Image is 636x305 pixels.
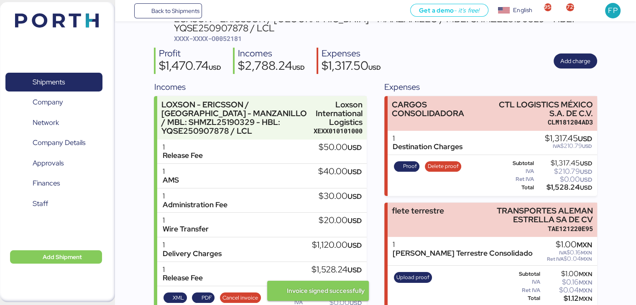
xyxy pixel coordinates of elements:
[608,5,617,16] span: FP
[161,100,310,136] div: LOXSON - ERICSSON / [GEOGRAPHIC_DATA] - MANZANILLO / MBL: SHMZL25190329 - HBL: YQSE250907878 / LCL
[162,201,227,209] div: Administration Fee
[120,4,134,18] button: Menu
[162,265,202,274] div: 1
[5,194,102,213] a: Staff
[209,64,221,71] span: USD
[579,295,592,302] span: MXN
[319,192,362,201] div: $30.00
[428,162,459,171] span: Delete proof
[33,177,60,189] span: Finances
[393,240,533,249] div: 1
[33,137,85,149] span: Company Details
[513,6,532,15] div: English
[162,216,208,225] div: 1
[173,293,184,302] span: XML
[312,265,362,274] div: $1,528.24
[403,162,417,171] span: Proof
[580,168,592,175] span: USD
[545,143,592,149] div: $210.79
[542,279,592,285] div: $0.16
[393,134,462,143] div: 1
[502,279,540,285] div: IVA
[502,160,534,166] div: Subtotal
[192,292,215,303] button: PDF
[33,198,48,210] span: Staff
[472,224,593,233] div: TAE121220E95
[394,161,420,172] button: Proof
[162,241,221,249] div: 1
[542,295,592,302] div: $1.12
[393,142,462,151] div: Destination Charges
[347,143,362,152] span: USD
[314,127,363,135] div: XEXX010101000
[5,93,102,112] a: Company
[581,249,592,256] span: MXN
[536,176,592,183] div: $0.00
[33,117,59,129] span: Network
[33,96,63,108] span: Company
[322,60,381,74] div: $1,317.50
[536,184,592,191] div: $1,528.24
[483,118,593,127] div: CLM181204AD3
[159,48,221,60] div: Profit
[553,143,560,150] span: IVA
[314,100,363,127] div: Loxson International Logistics
[159,60,221,74] div: $1,470.74
[394,272,432,283] button: Upload proof
[502,287,540,293] div: Ret IVA
[174,34,242,43] span: XXXX-XXXX-O0052181
[472,206,593,224] div: TRANSPORTES ALEMAN ESTRELLA SA DE CV
[5,154,102,173] a: Approvals
[202,293,212,302] span: PDF
[384,81,597,93] div: Expenses
[162,176,179,185] div: AMS
[580,184,592,191] span: USD
[580,176,592,183] span: USD
[542,271,592,277] div: $1.00
[396,273,429,282] span: Upload proof
[162,192,227,201] div: 1
[559,249,567,256] span: IVA
[579,270,592,278] span: MXN
[174,14,597,33] div: LOXSON - ERICSSON / [GEOGRAPHIC_DATA] - MANZANILLO / MBL: SHMZL25190329 - HBL: YQSE250907878 / LCL
[483,100,593,118] div: CTL LOGISTICS MÉXICO S.A. DE C.V.
[582,143,592,150] span: USD
[502,176,534,182] div: Ret IVA
[163,292,187,303] button: XML
[392,206,444,215] div: flete terrestre
[318,167,362,176] div: $40.00
[547,256,592,262] div: $0.04
[368,64,381,71] span: USD
[545,134,592,143] div: $1,317.45
[238,60,305,74] div: $2,788.24
[319,216,362,225] div: $20.00
[347,167,362,176] span: USD
[502,295,540,301] div: Total
[33,76,65,88] span: Shipments
[579,279,592,286] span: MXN
[43,252,82,262] span: Add Shipment
[162,274,202,282] div: Release Fee
[319,143,362,152] div: $50.00
[547,240,592,249] div: $1.00
[162,151,202,160] div: Release Fee
[580,160,592,167] span: USD
[5,113,102,132] a: Network
[536,168,592,175] div: $210.79
[238,48,305,60] div: Incomes
[220,292,261,303] button: Cancel invoice
[347,241,362,250] span: USD
[425,161,461,172] button: Delete proof
[502,168,534,174] div: IVA
[581,256,592,262] span: MXN
[151,6,199,16] span: Back to Shipments
[287,283,365,299] div: Invoice signed successfully
[33,157,64,169] span: Approvals
[312,241,362,250] div: $1,120.00
[5,73,102,92] a: Shipments
[162,167,179,176] div: 1
[134,3,202,18] a: Back to Shipments
[560,56,590,66] span: Add charge
[292,64,305,71] span: USD
[554,53,597,69] button: Add charge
